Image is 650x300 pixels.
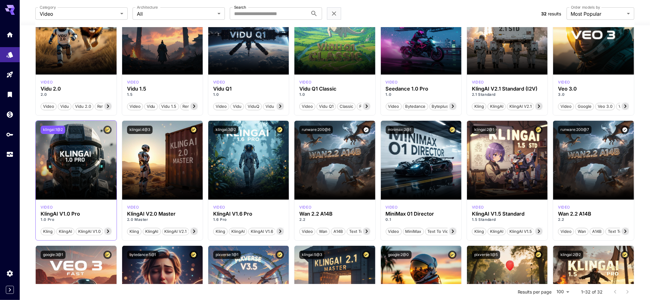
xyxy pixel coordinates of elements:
p: 1–32 of 32 [581,289,603,295]
span: Video [300,229,315,235]
div: API Keys [6,131,14,138]
span: Video [386,103,401,110]
span: KlingAI [57,229,74,235]
p: video [299,79,311,85]
button: Text To Video [425,227,456,235]
button: bytedance:5@1 [127,251,159,259]
button: Video [299,102,315,110]
button: Verified working [621,126,629,134]
p: 1.5 Standard [472,217,543,222]
p: video [558,205,570,210]
span: MiniMax [403,229,424,235]
button: Text To Video [347,227,378,235]
button: Bytedance [403,102,428,110]
div: minimax_01_director [386,205,398,210]
span: KlingAI [488,103,505,110]
span: Veo [616,103,628,110]
h3: KlingAI V1.6 Pro [213,211,284,217]
span: Kling [127,229,141,235]
span: Kling [472,229,486,235]
button: Text To Video [605,227,636,235]
button: Vidu [144,102,158,110]
span: ViduQ [245,103,261,110]
button: KlingAI [229,227,247,235]
span: Video [300,103,315,110]
button: Vidu 1.5 [159,102,179,110]
button: Verified working [362,126,370,134]
p: video [213,79,225,85]
span: Text To Video [425,229,456,235]
div: Vidu 2.0 [41,86,111,92]
span: Veo 3.0 [596,103,615,110]
button: runware:200@6 [299,126,333,134]
button: KlingAI v1.5 [507,227,534,235]
h3: KlingAI V1.5 Standard [472,211,543,217]
p: video [213,205,225,210]
button: Video [213,102,229,110]
label: Search [234,5,246,10]
span: 32 [541,11,547,16]
span: Video [127,103,143,110]
button: Wan [575,227,588,235]
h3: Vidu Q1 [213,86,284,92]
button: KlingAI v1.0 [76,227,103,235]
button: Certified Model – Vetted for best performance and includes a commercial license. [534,251,543,259]
button: google:2@0 [386,251,412,259]
button: minimax:2@1 [386,126,414,134]
p: video [472,79,484,85]
label: Order models by [571,5,600,10]
button: Google [575,102,594,110]
p: Results per page [518,289,552,295]
span: Kling [41,229,55,235]
p: video [41,79,53,85]
p: video [41,205,53,210]
h3: Vidu 1.5 [127,86,198,92]
span: A14B [590,229,604,235]
button: A14B [590,227,604,235]
button: KlingAI [56,227,74,235]
button: Kling [472,102,486,110]
h3: Vidu Q1 Classic [299,86,370,92]
span: Video [213,103,229,110]
button: Byteplus [429,102,451,110]
button: Veo 3.0 [595,102,615,110]
span: Rerefence [181,103,205,110]
p: video [127,205,139,210]
span: KlingAI v1.5 [507,229,534,235]
div: vidu_2_0 [41,79,53,85]
div: seedance_1_0_pro [386,79,398,85]
button: Certified Model – Vetted for best performance and includes a commercial license. [276,126,284,134]
div: Library [6,91,14,98]
span: Vidu 2.0 [73,103,93,110]
button: Expand sidebar [6,286,14,294]
div: klingai_1_0_pro [41,205,53,210]
div: wan_2_2_a14b_i2v [558,205,570,210]
p: 1.6 Pro [213,217,284,222]
p: video [299,205,311,210]
button: KlingAI [488,102,506,110]
div: Wallet [6,111,14,118]
div: vidu_1_5 [127,79,139,85]
div: Wan 2.2 A14B [558,211,629,217]
p: video [386,79,398,85]
button: Certified Model – Vetted for best performance and includes a commercial license. [534,126,543,134]
div: Seedance 1.0 Pro [386,86,457,92]
div: google_veo_3 [558,79,570,85]
button: Video [127,102,143,110]
span: Text To Video [606,229,636,235]
span: KlingAI v2.1 [162,229,189,235]
p: video [472,205,484,210]
span: Video [40,10,118,18]
p: video [386,205,398,210]
button: Certified Model – Vetted for best performance and includes a commercial license. [189,126,198,134]
button: pixverse:1@5 [472,251,500,259]
span: Kling [472,103,486,110]
p: video [558,79,570,85]
h3: Wan 2.2 A14B [299,211,370,217]
button: klingai:3@2 [213,126,238,134]
div: 100 [554,287,572,296]
button: Vidu [58,102,71,110]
